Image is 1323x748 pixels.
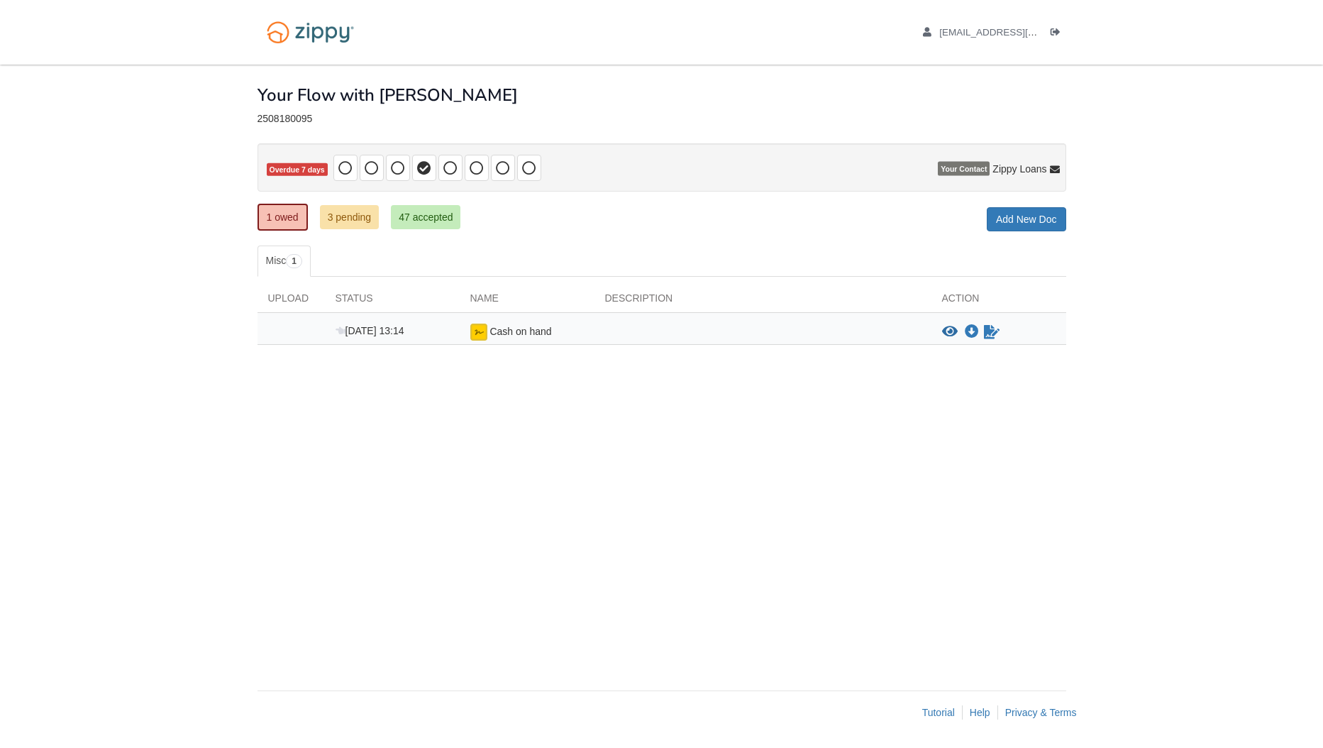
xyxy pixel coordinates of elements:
[1051,27,1066,41] a: Log out
[258,86,518,104] h1: Your Flow with [PERSON_NAME]
[460,291,594,312] div: Name
[258,14,363,50] img: Logo
[992,162,1046,176] span: Zippy Loans
[939,27,1102,38] span: eolivares@blueleafresidential.com
[470,324,487,341] img: Ready for you to esign
[938,162,990,176] span: Your Contact
[970,707,990,718] a: Help
[982,324,1001,341] a: Sign Form
[320,205,380,229] a: 3 pending
[922,707,955,718] a: Tutorial
[325,291,460,312] div: Status
[336,325,404,336] span: [DATE] 13:14
[965,326,979,338] a: Download Cash on hand
[923,27,1102,41] a: edit profile
[391,205,460,229] a: 47 accepted
[942,325,958,339] button: View Cash on hand
[594,291,931,312] div: Description
[987,207,1066,231] a: Add New Doc
[258,204,308,231] a: 1 owed
[286,254,302,268] span: 1
[489,326,551,337] span: Cash on hand
[267,163,328,177] span: Overdue 7 days
[931,291,1066,312] div: Action
[258,291,325,312] div: Upload
[258,113,1066,125] div: 2508180095
[258,246,311,277] a: Misc
[1005,707,1077,718] a: Privacy & Terms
